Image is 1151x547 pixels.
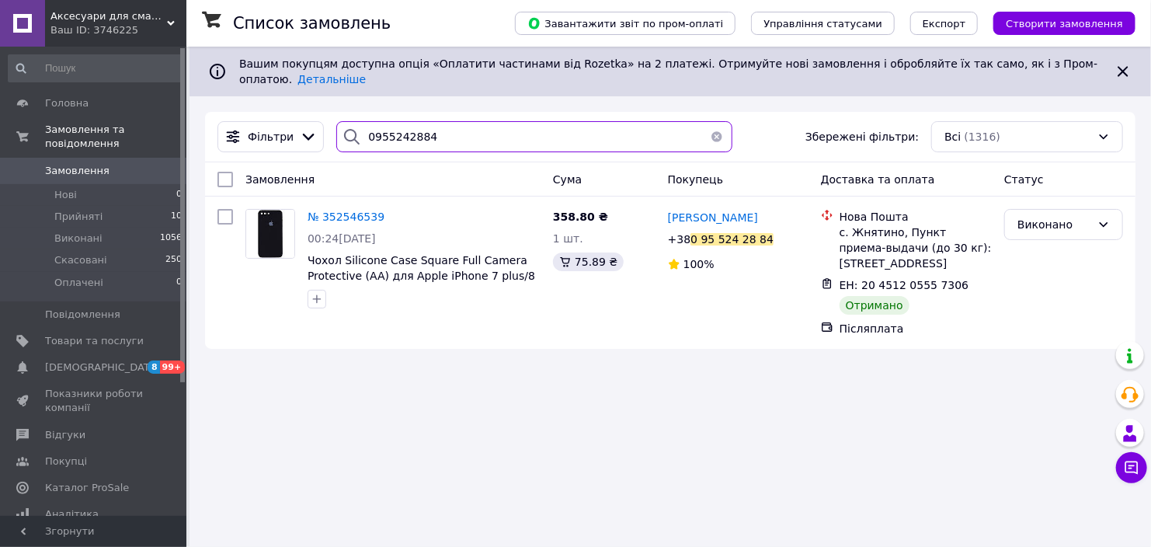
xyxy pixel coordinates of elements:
span: 250 [165,253,182,267]
div: Отримано [840,296,909,315]
span: Аксесуари для смартфонів це case4you [50,9,167,23]
span: 1 шт. [553,232,583,245]
span: Створити замовлення [1006,18,1123,30]
span: Замовлення [45,164,110,178]
span: Статус [1004,173,1044,186]
span: Збережені фільтри: [805,129,919,145]
span: Управління статусами [763,18,882,30]
span: Всі [944,129,961,145]
span: Експорт [923,18,966,30]
span: Фільтри [248,129,294,145]
a: Чохол Silicone Case Square Full Camera Protective (AA) для Apple iPhone 7 plus/8 plus (5.5") Чорн... [308,254,535,298]
span: Оплачені [54,276,103,290]
button: Чат з покупцем [1116,452,1147,483]
span: Відгуки [45,428,85,442]
div: 0 95 524 28 84 [690,233,774,246]
div: 75.89 ₴ [553,253,624,271]
span: Виконані [54,232,103,246]
input: Пошук [8,54,183,82]
button: Очистить [701,121,732,152]
span: 99+ [160,361,186,374]
span: Скасовані [54,253,107,267]
span: 1056 [160,232,182,246]
button: Завантажити звіт по пром-оплаті [515,12,735,35]
span: 00:24[DATE] [308,232,376,245]
span: Cума [553,173,582,186]
div: Післяплата [840,321,992,336]
a: [PERSON_NAME] [668,210,758,225]
div: +38 [665,228,777,250]
a: Фото товару [245,209,295,259]
span: [DEMOGRAPHIC_DATA] [45,361,160,375]
h1: Список замовлень [233,14,391,33]
span: Головна [45,96,89,110]
span: Вашим покупцям доступна опція «Оплатити частинами від Rozetka» на 2 платежі. Отримуйте нові замов... [239,57,1097,85]
span: Повідомлення [45,308,120,322]
span: [PERSON_NAME] [668,211,758,224]
button: Експорт [910,12,979,35]
a: Детальніше [297,73,366,85]
span: Нові [54,188,77,202]
span: Товари та послуги [45,334,144,348]
div: Ваш ID: 3746225 [50,23,186,37]
img: Фото товару [246,210,294,258]
span: ЕН: 20 4512 0555 7306 [840,279,969,291]
span: 0 [176,188,182,202]
span: Замовлення [245,173,315,186]
span: Покупець [668,173,723,186]
span: Показники роботи компанії [45,387,144,415]
span: 100% [683,258,715,270]
span: Прийняті [54,210,103,224]
span: 10 [171,210,182,224]
span: Доставка та оплата [821,173,935,186]
a: № 352546539 [308,211,384,223]
div: Виконано [1017,216,1091,233]
span: (1316) [965,131,1001,143]
span: Каталог ProSale [45,481,129,495]
span: Покупці [45,455,87,469]
span: 358.80 ₴ [553,211,608,223]
span: Замовлення та повідомлення [45,123,186,151]
span: 0 [176,276,182,290]
span: 8 [148,361,160,374]
div: Нова Пошта [840,209,992,225]
span: Завантажити звіт по пром-оплаті [527,16,723,30]
input: Пошук за номером замовлення, ПІБ покупця, номером телефону, Email, номером накладної [336,121,732,152]
div: с. Жнятино, Пункт приема-выдачи (до 30 кг): [STREET_ADDRESS] [840,225,992,271]
button: Створити замовлення [993,12,1135,35]
a: Створити замовлення [978,16,1135,29]
span: Аналітика [45,507,99,521]
button: Управління статусами [751,12,895,35]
